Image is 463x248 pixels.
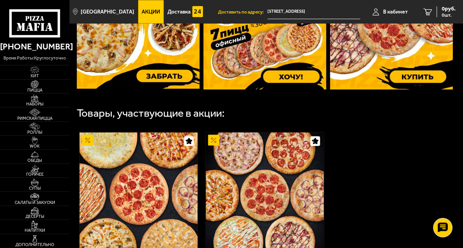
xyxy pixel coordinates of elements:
[192,6,203,17] img: 15daf4d41897b9f0e9f617042186c801.svg
[77,107,225,118] div: Товары, участвующие в акции:
[208,134,219,145] img: Акционный
[167,9,191,14] span: Доставка
[383,9,407,14] span: В кабинет
[81,9,134,14] span: [GEOGRAPHIC_DATA]
[82,134,93,145] img: Акционный
[441,12,455,17] span: 0 шт.
[267,5,360,19] input: Ваш адрес доставки
[218,9,267,14] span: Доставить по адресу:
[441,6,455,12] span: 0 руб.
[142,9,160,14] span: Акции
[267,5,360,19] span: Санкт-Петербург, проспект Славы, 40к6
